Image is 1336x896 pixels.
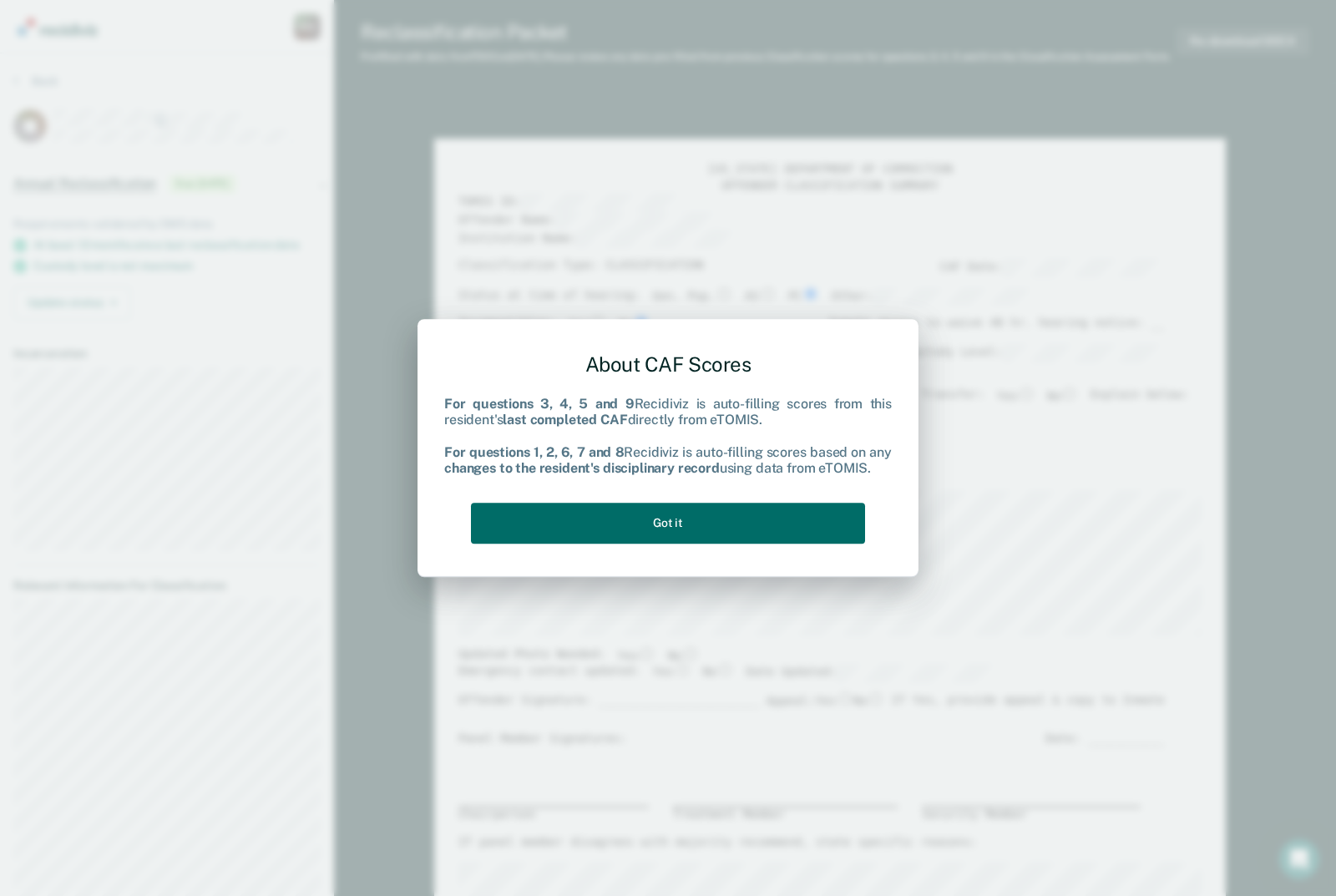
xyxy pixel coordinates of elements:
[444,397,635,413] b: For questions 3, 4, 5 and 9
[444,444,624,460] b: For questions 1, 2, 6, 7 and 8
[471,503,865,544] button: Got it
[444,460,720,476] b: changes to the resident's disciplinary record
[444,397,892,477] div: Recidiviz is auto-filling scores from this resident's directly from eTOMIS. Recidiviz is auto-fil...
[444,339,892,390] div: About CAF Scores
[503,413,627,428] b: last completed CAF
